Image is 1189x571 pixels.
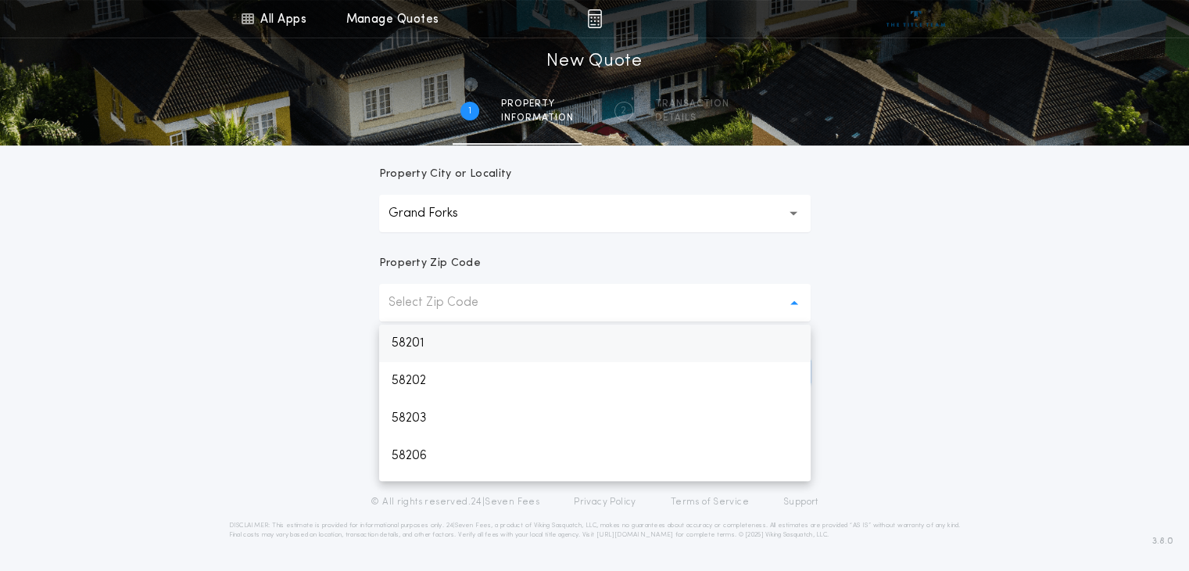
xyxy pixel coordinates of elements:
[587,9,602,28] img: img
[379,325,811,362] p: 58201
[229,521,961,540] p: DISCLAIMER: This estimate is provided for informational purposes only. 24|Seven Fees, a product o...
[379,475,811,512] p: 58208
[655,98,729,110] span: Transaction
[1152,534,1173,548] span: 3.8.0
[379,362,811,400] p: 58202
[671,496,749,508] a: Terms of Service
[389,204,483,223] p: Grand Forks
[379,284,811,321] button: Select Zip Code
[621,105,626,117] h2: 2
[501,112,574,124] span: information
[379,400,811,437] p: 58203
[655,112,729,124] span: details
[886,11,945,27] img: vs-icon
[596,532,673,538] a: [URL][DOMAIN_NAME]
[501,98,574,110] span: Property
[379,195,811,232] button: Grand Forks
[379,256,481,271] p: Property Zip Code
[546,49,642,74] h1: New Quote
[371,496,539,508] p: © All rights reserved. 24|Seven Fees
[379,325,811,481] ul: Select Zip Code
[574,496,636,508] a: Privacy Policy
[389,293,503,312] p: Select Zip Code
[468,105,471,117] h2: 1
[783,496,818,508] a: Support
[379,167,512,182] p: Property City or Locality
[379,437,811,475] p: 58206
